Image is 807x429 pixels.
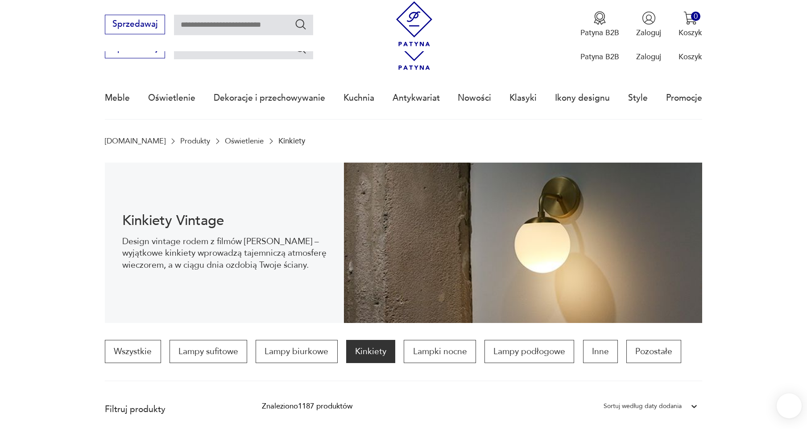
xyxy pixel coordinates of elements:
[636,11,661,38] button: Zaloguj
[214,78,325,118] a: Dekoracje i przechowywanie
[346,340,395,363] a: Kinkiety
[683,11,697,25] img: Ikona koszyka
[105,78,130,118] a: Meble
[509,78,537,118] a: Klasyki
[636,52,661,62] p: Zaloguj
[170,340,247,363] a: Lampy sufitowe
[343,78,374,118] a: Kuchnia
[679,11,702,38] button: 0Koszyk
[580,52,619,62] p: Patyna B2B
[294,18,307,31] button: Szukaj
[777,393,802,418] iframe: Smartsupp widget button
[122,236,327,271] p: Design vintage rodem z filmów [PERSON_NAME] – wyjątkowe kinkiety wprowadzą tajemniczą atmosferę w...
[122,214,327,227] h1: Kinkiety Vintage
[105,45,165,53] a: Sprzedawaj
[105,137,166,145] a: [DOMAIN_NAME]
[256,340,337,363] a: Lampy biurkowe
[580,11,619,38] a: Ikona medaluPatyna B2B
[636,28,661,38] p: Zaloguj
[148,78,195,118] a: Oświetlenie
[679,28,702,38] p: Koszyk
[105,15,165,34] button: Sprzedawaj
[580,11,619,38] button: Patyna B2B
[458,78,491,118] a: Nowości
[105,340,161,363] a: Wszystkie
[555,78,610,118] a: Ikony designu
[393,78,440,118] a: Antykwariat
[392,1,437,46] img: Patyna - sklep z meblami i dekoracjami vintage
[294,42,307,55] button: Szukaj
[105,21,165,29] a: Sprzedawaj
[580,28,619,38] p: Patyna B2B
[691,12,700,21] div: 0
[642,11,656,25] img: Ikonka użytkownika
[404,340,476,363] a: Lampki nocne
[484,340,574,363] a: Lampy podłogowe
[583,340,618,363] a: Inne
[604,400,682,412] div: Sortuj według daty dodania
[278,137,305,145] p: Kinkiety
[593,11,607,25] img: Ikona medalu
[628,78,648,118] a: Style
[666,78,702,118] a: Promocje
[626,340,681,363] a: Pozostałe
[180,137,210,145] a: Produkty
[344,163,702,323] img: Kinkiety vintage
[225,137,264,145] a: Oświetlenie
[105,404,236,415] p: Filtruj produkty
[679,52,702,62] p: Koszyk
[262,400,352,412] div: Znaleziono 1187 produktów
